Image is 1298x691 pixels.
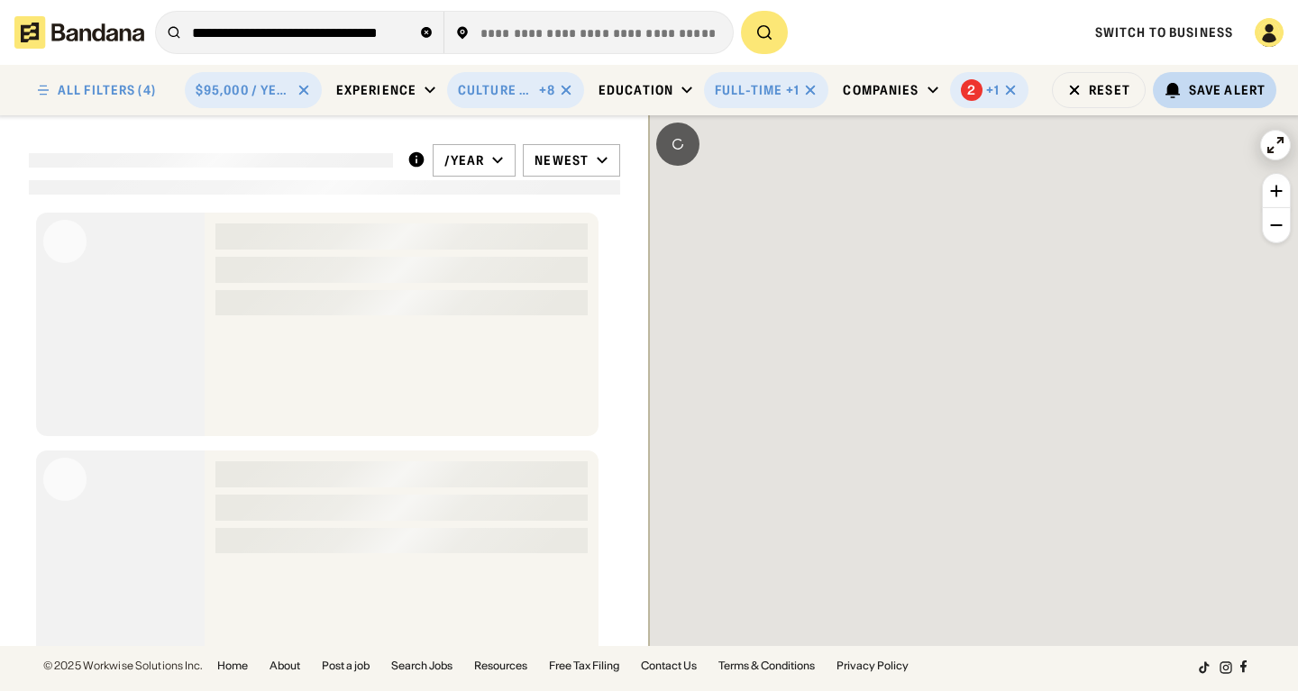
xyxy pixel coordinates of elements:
div: Save Alert [1189,82,1266,98]
div: Reset [1089,84,1130,96]
div: $95,000 / year [196,82,289,98]
div: +8 [539,82,555,98]
div: Newest [535,152,589,168]
div: Full-time [715,82,782,98]
a: Free Tax Filing [549,660,619,671]
a: Terms & Conditions [718,660,815,671]
a: Post a job [322,660,370,671]
a: Contact Us [641,660,697,671]
a: Search Jobs [391,660,452,671]
a: Home [217,660,248,671]
div: grid [29,205,620,646]
div: Education [599,82,673,98]
a: About [270,660,300,671]
a: Switch to Business [1095,24,1233,41]
div: /year [444,152,485,168]
div: ALL FILTERS (4) [58,84,156,96]
img: Bandana logotype [14,16,144,49]
div: Culture & Entertainment [458,82,535,98]
div: Experience [336,82,416,98]
a: Resources [474,660,527,671]
div: +1 [786,82,800,98]
div: Companies [843,82,919,98]
div: +1 [986,82,1000,98]
div: © 2025 Workwise Solutions Inc. [43,660,203,671]
div: 2 [967,83,975,98]
a: Privacy Policy [836,660,909,671]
